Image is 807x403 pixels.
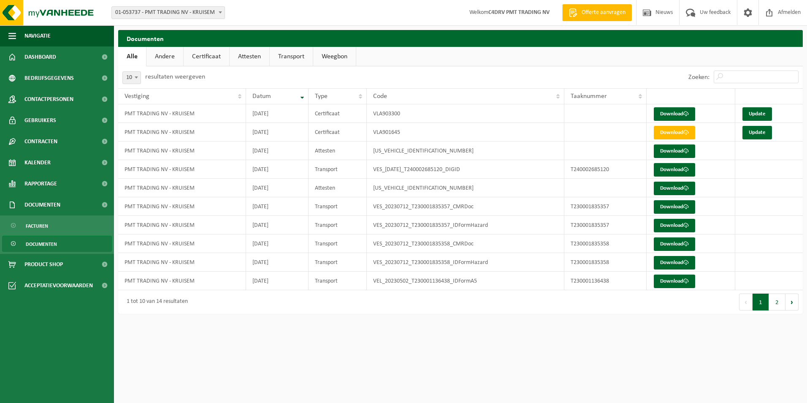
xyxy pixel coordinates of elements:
[146,47,183,66] a: Andere
[309,104,367,123] td: Certificaat
[118,30,803,46] h2: Documenten
[122,71,141,84] span: 10
[118,179,246,197] td: PMT TRADING NV - KRUISEM
[24,89,73,110] span: Contactpersonen
[246,104,309,123] td: [DATE]
[654,144,695,158] a: Download
[112,7,225,19] span: 01-053737 - PMT TRADING NV - KRUISEM
[488,9,550,16] strong: C4DRV PMT TRADING NV
[562,4,632,21] a: Offerte aanvragen
[571,93,607,100] span: Taaknummer
[564,272,647,290] td: T230001136438
[118,142,246,160] td: PMT TRADING NV - KRUISEM
[309,234,367,253] td: Transport
[564,160,647,179] td: T240002685120
[309,142,367,160] td: Attesten
[125,93,149,100] span: Vestiging
[309,216,367,234] td: Transport
[688,74,710,81] label: Zoeken:
[367,123,564,142] td: VLA901645
[309,253,367,272] td: Transport
[26,218,48,234] span: Facturen
[367,160,564,179] td: VES_[DATE]_T240002685120_DIGID
[580,8,628,17] span: Offerte aanvragen
[246,197,309,216] td: [DATE]
[246,123,309,142] td: [DATE]
[118,104,246,123] td: PMT TRADING NV - KRUISEM
[24,173,57,194] span: Rapportage
[654,219,695,232] a: Download
[654,275,695,288] a: Download
[24,25,51,46] span: Navigatie
[309,272,367,290] td: Transport
[373,93,387,100] span: Code
[654,126,695,139] a: Download
[118,253,246,272] td: PMT TRADING NV - KRUISEM
[246,216,309,234] td: [DATE]
[367,197,564,216] td: VES_20230712_T230001835357_CMRDoc
[367,216,564,234] td: VES_20230712_T230001835357_IDFormHazard
[246,142,309,160] td: [DATE]
[564,197,647,216] td: T230001835357
[785,294,799,310] button: Next
[2,218,112,234] a: Facturen
[4,384,141,403] iframe: chat widget
[246,179,309,197] td: [DATE]
[654,163,695,177] a: Download
[118,216,246,234] td: PMT TRADING NV - KRUISEM
[24,110,56,131] span: Gebruikers
[367,104,564,123] td: VLA903300
[367,272,564,290] td: VEL_20230502_T230001136438_IDFormA5
[742,126,772,139] a: Update
[123,72,141,84] span: 10
[654,182,695,195] a: Download
[270,47,313,66] a: Transport
[309,160,367,179] td: Transport
[24,46,56,68] span: Dashboard
[654,107,695,121] a: Download
[564,234,647,253] td: T230001835358
[252,93,271,100] span: Datum
[313,47,356,66] a: Weegbon
[24,194,60,215] span: Documenten
[367,142,564,160] td: [US_VEHICLE_IDENTIFICATION_NUMBER]
[654,200,695,214] a: Download
[118,234,246,253] td: PMT TRADING NV - KRUISEM
[118,272,246,290] td: PMT TRADING NV - KRUISEM
[230,47,269,66] a: Attesten
[24,131,57,152] span: Contracten
[122,294,188,310] div: 1 tot 10 van 14 resultaten
[111,6,225,19] span: 01-053737 - PMT TRADING NV - KRUISEM
[246,160,309,179] td: [DATE]
[309,179,367,197] td: Attesten
[24,68,74,89] span: Bedrijfsgegevens
[26,236,57,252] span: Documenten
[145,74,205,80] label: resultaten weergeven
[24,275,93,296] span: Acceptatievoorwaarden
[739,294,753,310] button: Previous
[24,254,63,275] span: Product Shop
[564,216,647,234] td: T230001835357
[367,253,564,272] td: VES_20230712_T230001835358_IDFormHazard
[118,123,246,142] td: PMT TRADING NV - KRUISEM
[118,197,246,216] td: PMT TRADING NV - KRUISEM
[24,152,51,173] span: Kalender
[564,253,647,272] td: T230001835358
[367,179,564,197] td: [US_VEHICLE_IDENTIFICATION_NUMBER]
[769,294,785,310] button: 2
[367,234,564,253] td: VES_20230712_T230001835358_CMRDoc
[315,93,328,100] span: Type
[309,197,367,216] td: Transport
[246,272,309,290] td: [DATE]
[246,253,309,272] td: [DATE]
[118,47,146,66] a: Alle
[184,47,229,66] a: Certificaat
[753,294,769,310] button: 1
[2,236,112,252] a: Documenten
[309,123,367,142] td: Certificaat
[118,160,246,179] td: PMT TRADING NV - KRUISEM
[246,234,309,253] td: [DATE]
[654,256,695,270] a: Download
[742,107,772,121] a: Update
[654,237,695,251] a: Download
